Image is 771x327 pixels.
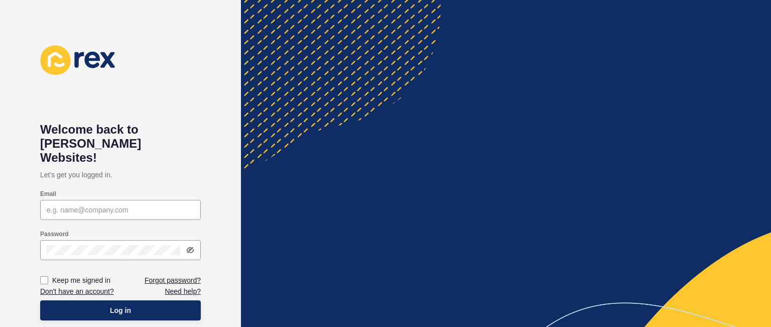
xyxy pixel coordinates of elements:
span: Log in [110,305,131,315]
button: Log in [40,300,201,320]
input: e.g. name@company.com [47,205,194,215]
label: Password [40,230,69,238]
label: Keep me signed in [52,275,110,285]
a: Forgot password? [145,275,201,285]
h1: Welcome back to [PERSON_NAME] Websites! [40,123,201,165]
label: Email [40,190,56,198]
a: Need help? [165,286,201,296]
a: Don't have an account? [40,286,114,296]
p: Let's get you logged in. [40,165,201,185]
